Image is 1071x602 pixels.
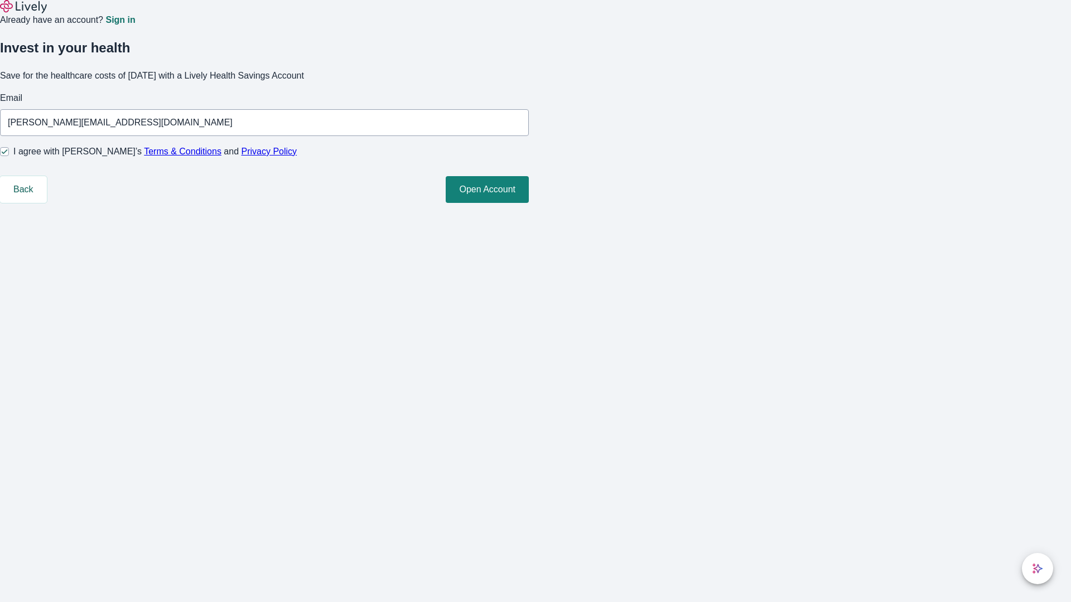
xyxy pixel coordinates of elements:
a: Terms & Conditions [144,147,221,156]
a: Privacy Policy [242,147,297,156]
span: I agree with [PERSON_NAME]’s and [13,145,297,158]
button: Open Account [446,176,529,203]
a: Sign in [105,16,135,25]
svg: Lively AI Assistant [1032,563,1043,574]
button: chat [1022,553,1053,584]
